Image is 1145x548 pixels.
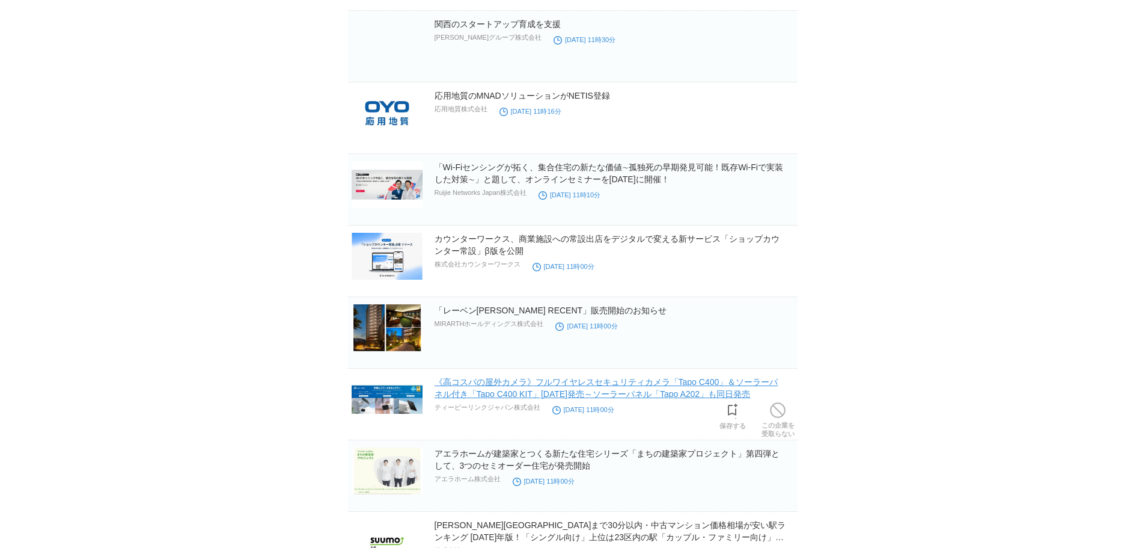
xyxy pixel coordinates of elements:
[352,304,423,351] img: 34534-613-b4b6d14ed4472eced9243edb3dc7f92a-906x631.png
[352,376,423,423] img: 93240-230-9fa39c8749f513f93a750fee2f06f35a-1920x768.jpg
[435,33,542,42] p: [PERSON_NAME]グループ株式会社
[539,191,600,199] time: [DATE] 11時10分
[533,263,594,270] time: [DATE] 11時00分
[435,91,610,100] a: 応用地質のMNADソリューションがNETIS登録
[513,478,575,485] time: [DATE] 11時00分
[435,260,521,269] p: 株式会社カウンターワークス
[435,188,527,197] p: Ruijie Networks Japan株式会社
[719,400,746,430] a: 保存する
[435,105,487,114] p: 応用地質株式会社
[435,306,667,315] a: 「レーベン[PERSON_NAME] RECENT」販売開始のお知らせ
[555,322,617,330] time: [DATE] 11時00分
[435,234,780,256] a: カウンターワークス、商業施設への常設出店をデジタルで変える新サービス「ショップカウンター常設」β版を公開
[435,377,778,399] a: 《高コスパの屋外カメラ》フルワイヤレスセキュリティカメラ「Tapo C400」＆ソーラーパネル付き「Tapo C400 KIT」[DATE]発売～ソーラーパネル「Tapo A202」も同日発売
[435,162,783,184] a: 「Wi-Fiセンシングが拓く、集合住宅の新たな価値∼孤独死の早期発見可能！既存Wi-Fiで実装した対策∼」と題して、オンラインセミナーを[DATE]に開催！
[352,161,423,208] img: 107776-9-6d06de6944c5946980ff242c15a705a5-1268x529.png
[499,108,561,115] time: [DATE] 11時16分
[435,319,544,328] p: MIRARTHホールディングス株式会社
[435,403,540,412] p: ティーピーリンクジャパン株式会社
[435,475,501,484] p: アエラホーム株式会社
[352,233,423,280] img: 13729-168-cc0bf1d249490a8782b4c0d8ef05616b-1920x1280.png
[554,36,615,43] time: [DATE] 11時30分
[352,90,423,137] img: 47274-111-452d05d1ca6988d21865ca38023ed5c5-3900x2194.png
[435,19,561,29] a: 関西のスタートアップ育成を支援
[552,406,614,413] time: [DATE] 11時00分
[435,449,780,470] a: アエラホームが建築家とつくる新たな住宅シリーズ「まちの建築家プロジェクト」第四弾として、3つのセミオーダー住宅が発売開始
[352,448,423,494] img: 100695-60-5b36745c5e899fed1de233c5917fbe2c-588x416.png
[762,399,795,438] a: この企業を受取らない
